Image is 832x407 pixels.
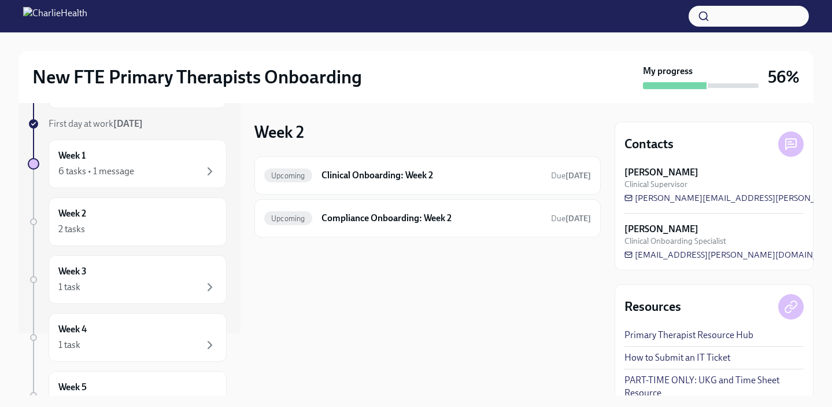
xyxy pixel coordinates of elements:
[58,223,85,236] div: 2 tasks
[624,236,726,247] span: Clinical Onboarding Specialist
[28,140,227,188] a: Week 16 tasks • 1 message
[551,213,591,224] span: October 18th, 2025 10:00
[624,179,687,190] span: Clinical Supervisor
[551,171,591,181] span: Due
[565,214,591,223] strong: [DATE]
[321,212,542,225] h6: Compliance Onboarding: Week 2
[58,149,86,162] h6: Week 1
[58,323,87,336] h6: Week 4
[264,171,312,180] span: Upcoming
[28,197,227,246] a: Week 22 tasks
[58,165,134,178] div: 6 tasks • 1 message
[624,351,730,364] a: How to Submit an IT Ticket
[58,265,87,278] h6: Week 3
[58,339,80,351] div: 1 task
[768,67,800,87] h3: 56%
[58,207,86,220] h6: Week 2
[28,118,227,130] a: First day at work[DATE]
[28,313,227,362] a: Week 41 task
[254,122,304,142] h3: Week 2
[551,214,591,223] span: Due
[624,135,674,153] h4: Contacts
[58,281,80,294] div: 1 task
[624,166,698,179] strong: [PERSON_NAME]
[624,374,804,399] a: PART-TIME ONLY: UKG and Time Sheet Resource
[58,381,87,394] h6: Week 5
[624,329,753,342] a: Primary Therapist Resource Hub
[643,65,693,78] strong: My progress
[28,255,227,304] a: Week 31 task
[624,298,681,316] h4: Resources
[264,166,591,185] a: UpcomingClinical Onboarding: Week 2Due[DATE]
[23,7,87,25] img: CharlieHealth
[565,171,591,181] strong: [DATE]
[49,118,143,129] span: First day at work
[113,118,143,129] strong: [DATE]
[32,65,362,89] h2: New FTE Primary Therapists Onboarding
[264,214,312,223] span: Upcoming
[264,209,591,228] a: UpcomingCompliance Onboarding: Week 2Due[DATE]
[624,223,698,236] strong: [PERSON_NAME]
[321,169,542,182] h6: Clinical Onboarding: Week 2
[551,170,591,181] span: October 18th, 2025 10:00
